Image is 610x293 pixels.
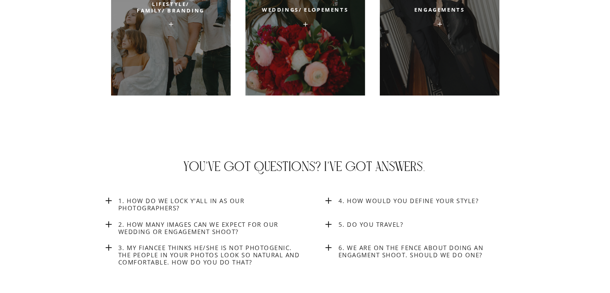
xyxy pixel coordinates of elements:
[150,159,459,172] h2: You've got questions? I've got answers.
[125,1,217,18] h2: lifestyle/ Family/ Branding
[118,244,304,269] a: 3. My fiancee thinks he/she is not photogenic. The people in your photos look so natural and comf...
[338,221,524,238] a: 5. Do you Travel?
[338,197,524,204] a: 4. How would you define your style?
[118,221,304,238] a: 2. How many images can we expect for our wedding or engagement shoot?
[338,244,524,261] a: 6. We are on the fence about doing an engagment shoot. Should we do one?
[125,1,217,18] a: lifestyle/Family/ Branding
[118,197,304,212] a: 1. How do we lock y'all in as our photographers?
[393,7,486,15] a: Engagements
[259,7,351,20] a: weddings/ Elopements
